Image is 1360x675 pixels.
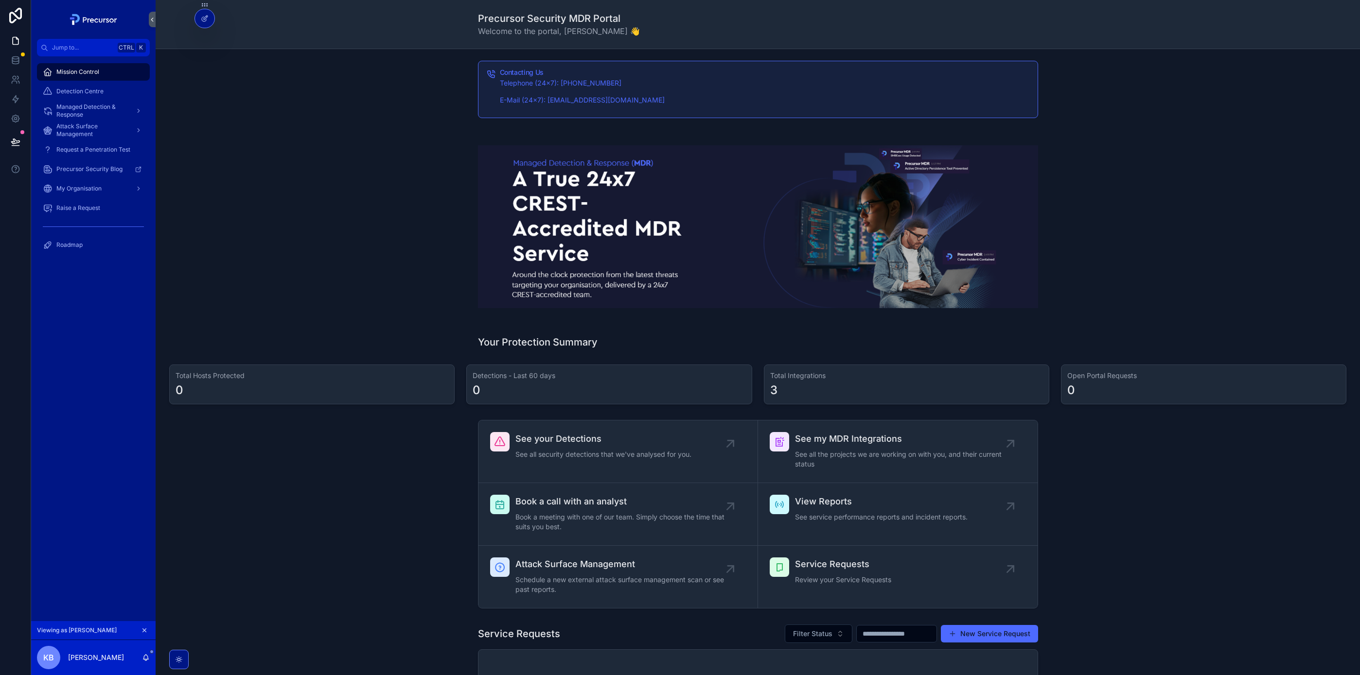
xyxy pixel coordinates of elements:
span: See all security detections that we've analysed for you. [515,450,691,459]
span: Ctrl [118,43,135,52]
p: Telephone (24x7): [PHONE_NUMBER] [500,78,1030,89]
span: My Organisation [56,185,102,192]
span: See your Detections [515,432,691,446]
div: 0 [473,382,480,398]
span: Review your Service Requests [795,575,891,585]
a: Managed Detection & Response [37,102,150,120]
span: Book a meeting with one of our team. Simply choose the time that suits you best. [515,512,730,532]
a: See my MDR IntegrationsSee all the projects we are working on with you, and their current status [758,420,1038,483]
h3: Total Hosts Protected [176,371,448,381]
h1: Your Protection Summary [478,335,598,349]
span: Viewing as [PERSON_NAME] [37,626,117,634]
div: Telephone (24x7): 01912491612 E-Mail (24x7): soc@precursorsecurity.com [500,78,1030,106]
h3: Detections - Last 60 days [473,371,745,381]
span: Mission Control [56,68,99,76]
a: Detection Centre [37,83,150,100]
a: View ReportsSee service performance reports and incident reports. [758,483,1038,546]
span: See all the projects we are working on with you, and their current status [795,450,1010,469]
span: Jump to... [52,44,114,52]
h3: Open Portal Requests [1067,371,1340,381]
span: Request a Penetration Test [56,146,130,154]
span: Raise a Request [56,204,100,212]
div: 0 [176,382,183,398]
span: Precursor Security Blog [56,165,123,173]
a: Service RequestsReview your Service Requests [758,546,1038,608]
button: New Service Request [941,625,1038,642]
h1: Precursor Security MDR Portal [478,12,640,25]
span: Detection Centre [56,87,104,95]
h5: Contacting Us [500,69,1030,76]
div: scrollable content [31,56,156,266]
a: See your DetectionsSee all security detections that we've analysed for you. [478,420,758,483]
a: Precursor Security Blog [37,160,150,178]
a: Attack Surface Management [37,121,150,139]
p: [PERSON_NAME] [68,653,124,662]
div: 0 [1067,382,1075,398]
span: Service Requests [795,557,891,571]
a: Roadmap [37,236,150,254]
span: See my MDR Integrations [795,432,1010,446]
img: 17888-2024-08-22-14_25_07-Picture1.png [478,145,1038,309]
a: Book a call with an analystBook a meeting with one of our team. Simply choose the time that suits... [478,483,758,546]
span: Filter Status [793,629,832,639]
button: Select Button [785,624,852,643]
span: KB [43,652,54,663]
a: My Organisation [37,180,150,197]
h3: Total Integrations [770,371,1043,381]
a: Raise a Request [37,199,150,217]
h1: Service Requests [478,627,560,640]
p: E-Mail (24x7): [EMAIL_ADDRESS][DOMAIN_NAME] [500,95,1030,106]
span: View Reports [795,495,968,508]
img: App logo [67,12,120,27]
span: Schedule a new external attack surface management scan or see past reports. [515,575,730,594]
span: Managed Detection & Response [56,103,127,119]
a: Mission Control [37,63,150,81]
a: Attack Surface ManagementSchedule a new external attack surface management scan or see past reports. [478,546,758,608]
span: Welcome to the portal, [PERSON_NAME] 👋 [478,25,640,37]
div: 3 [770,382,777,398]
span: See service performance reports and incident reports. [795,512,968,522]
span: Book a call with an analyst [515,495,730,508]
span: Attack Surface Management [515,557,730,571]
button: Jump to...CtrlK [37,39,150,56]
span: K [137,44,145,52]
a: Request a Penetration Test [37,141,150,158]
span: Roadmap [56,241,83,249]
span: Attack Surface Management [56,122,127,138]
